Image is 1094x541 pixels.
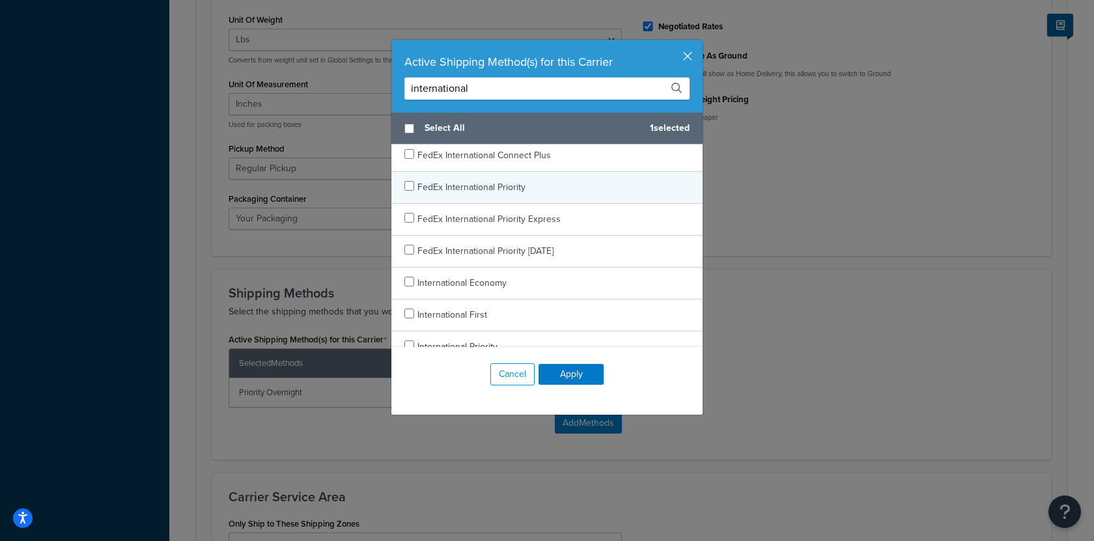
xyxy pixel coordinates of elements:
[391,113,703,145] div: 1 selected
[417,244,554,258] span: FedEx International Priority [DATE]
[417,180,526,194] span: FedEx International Priority
[490,363,535,385] button: Cancel
[404,77,690,100] input: Search
[417,340,498,354] span: International Priority
[417,276,507,290] span: International Economy
[425,119,639,137] span: Select All
[417,212,561,226] span: FedEx International Priority Express
[417,308,487,322] span: International First
[539,364,604,385] button: Apply
[417,148,551,162] span: FedEx International Connect Plus
[404,53,690,71] div: Active Shipping Method(s) for this Carrier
